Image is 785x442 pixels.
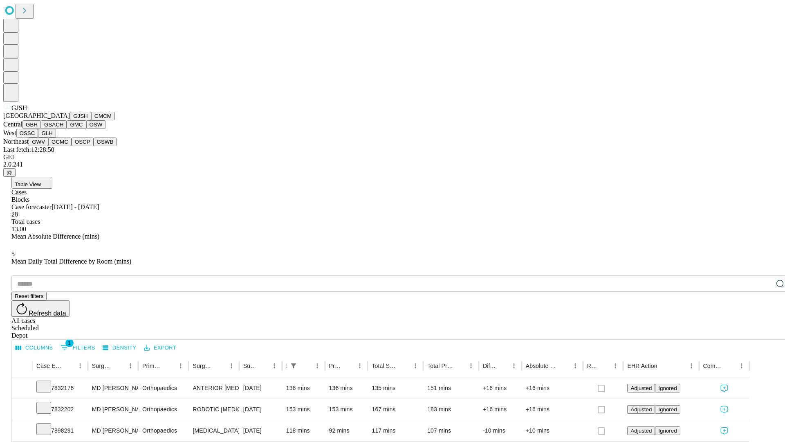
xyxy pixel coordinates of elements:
[508,360,520,372] button: Menu
[686,360,697,372] button: Menu
[243,363,256,369] div: Surgery Date
[11,218,40,225] span: Total cases
[94,138,117,146] button: GSWB
[483,363,496,369] div: Difference
[3,121,22,128] span: Central
[7,169,12,176] span: @
[92,420,134,441] div: MD [PERSON_NAME] [PERSON_NAME]
[193,420,235,441] div: [MEDICAL_DATA] MEDIAL AND LATERAL MENISCECTOMY
[3,112,70,119] span: [GEOGRAPHIC_DATA]
[11,203,52,210] span: Case forecaster
[243,399,278,420] div: [DATE]
[16,129,38,138] button: OSSC
[286,420,321,441] div: 118 mins
[15,181,41,187] span: Table View
[74,360,86,372] button: Menu
[655,384,680,392] button: Ignored
[11,250,15,257] span: 5
[3,153,782,161] div: GEI
[72,138,94,146] button: OSCP
[658,385,677,391] span: Ignored
[29,138,48,146] button: GWV
[3,146,54,153] span: Last fetch: 12:28:50
[3,138,29,145] span: Northeast
[142,342,178,354] button: Export
[142,420,184,441] div: Orthopaedics
[193,378,235,399] div: ANTERIOR [MEDICAL_DATA] TOTAL HIP
[558,360,570,372] button: Sort
[164,360,175,372] button: Sort
[627,363,657,369] div: EHR Action
[526,378,579,399] div: +16 mins
[312,360,323,372] button: Menu
[92,399,134,420] div: MD [PERSON_NAME] [PERSON_NAME]
[598,360,610,372] button: Sort
[11,211,18,218] span: 28
[214,360,226,372] button: Sort
[67,120,86,129] button: GMC
[658,428,677,434] span: Ignored
[627,426,655,435] button: Adjusted
[354,360,366,372] button: Menu
[329,420,364,441] div: 92 mins
[175,360,186,372] button: Menu
[724,360,736,372] button: Sort
[655,426,680,435] button: Ignored
[372,399,419,420] div: 167 mins
[658,360,670,372] button: Sort
[465,360,477,372] button: Menu
[15,293,43,299] span: Reset filters
[526,363,557,369] div: Absolute Difference
[427,399,475,420] div: 183 mins
[300,360,312,372] button: Sort
[286,363,287,369] div: Scheduled In Room Duration
[48,138,72,146] button: GCMC
[630,385,652,391] span: Adjusted
[483,378,518,399] div: +16 mins
[286,378,321,399] div: 136 mins
[398,360,410,372] button: Sort
[193,363,213,369] div: Surgery Name
[329,399,364,420] div: 153 mins
[427,378,475,399] div: 151 mins
[372,378,419,399] div: 135 mins
[343,360,354,372] button: Sort
[288,360,299,372] button: Show filters
[658,406,677,413] span: Ignored
[288,360,299,372] div: 1 active filter
[3,161,782,168] div: 2.0.241
[11,292,47,300] button: Reset filters
[610,360,621,372] button: Menu
[269,360,280,372] button: Menu
[630,428,652,434] span: Adjusted
[58,341,97,354] button: Show filters
[29,310,66,317] span: Refresh data
[16,424,28,438] button: Expand
[16,403,28,417] button: Expand
[526,399,579,420] div: +16 mins
[36,420,84,441] div: 7898291
[142,378,184,399] div: Orthopaedics
[11,177,52,189] button: Table View
[36,363,62,369] div: Case Epic Id
[38,129,56,138] button: GLH
[142,399,184,420] div: Orthopaedics
[11,300,70,317] button: Refresh data
[41,120,67,129] button: GSACH
[570,360,581,372] button: Menu
[655,405,680,414] button: Ignored
[92,378,134,399] div: MD [PERSON_NAME] [PERSON_NAME]
[142,363,163,369] div: Primary Service
[52,203,99,210] span: [DATE] - [DATE]
[11,104,27,111] span: GJSH
[70,112,91,120] button: GJSH
[13,342,55,354] button: Select columns
[226,360,237,372] button: Menu
[65,339,74,347] span: 1
[483,420,518,441] div: -10 mins
[703,363,724,369] div: Comments
[526,420,579,441] div: +10 mins
[125,360,136,372] button: Menu
[36,399,84,420] div: 7832202
[36,378,84,399] div: 7832176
